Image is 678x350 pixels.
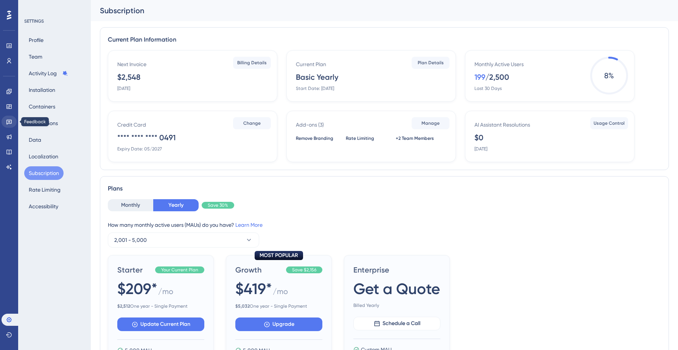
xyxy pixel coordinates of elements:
span: / mo [273,286,288,300]
span: Growth [235,265,283,275]
span: Plan Details [418,60,444,66]
span: Change [243,120,261,126]
button: Subscription [24,166,64,180]
div: Current Plan Information [108,35,661,44]
button: Accessibility [24,200,63,213]
button: Containers [24,100,60,113]
div: Credit Card [117,120,146,129]
button: Rate Limiting [24,183,65,197]
button: Usage Control [590,117,628,129]
button: Integrations [24,116,62,130]
div: Monthly Active Users [474,60,524,69]
div: +2 Team Members [396,135,435,141]
button: Localization [24,150,63,163]
div: [DATE] [474,146,487,152]
div: Rate Limiting [346,135,385,141]
button: Billing Details [233,57,271,69]
div: Next Invoice [117,60,146,69]
span: / mo [158,286,173,300]
div: How many monthly active users (MAUs) do you have? [108,220,661,229]
button: Team [24,50,47,63]
div: Subscription [100,5,650,16]
button: Manage [412,117,449,129]
button: Change [233,117,271,129]
span: 2,001 - 5,000 [114,235,147,245]
button: Monthly [108,199,153,211]
div: $2,548 [117,72,140,82]
div: Expiry Date: 05/2027 [117,146,162,152]
button: Installation [24,83,60,97]
b: $ 5,032 [235,304,250,309]
div: [DATE] [117,85,130,91]
span: Save 30% [208,202,228,208]
div: Add-ons ( 3 ) [296,120,324,129]
span: Billing Details [237,60,267,66]
span: Schedule a Call [383,319,420,328]
span: Usage Control [594,120,625,126]
button: Yearly [153,199,199,211]
div: Last 30 Days [474,85,502,91]
button: Activity Log [24,67,73,80]
div: Plans [108,184,661,193]
span: One year - Single Payment [117,303,204,309]
span: Upgrade [272,320,294,329]
div: Current Plan [296,60,326,69]
span: Update Current Plan [140,320,190,329]
div: Basic Yearly [296,72,338,82]
span: Your Current Plan [161,267,198,273]
span: One year - Single Payment [235,303,322,309]
div: 199 [474,72,485,82]
span: Manage [421,120,440,126]
div: Start Date: [DATE] [296,85,334,91]
button: 2,001 - 5,000 [108,232,259,248]
button: Plan Details [412,57,449,69]
div: $0 [474,132,484,143]
b: $ 2,512 [117,304,130,309]
a: Learn More [235,222,263,228]
span: $209* [117,278,157,299]
div: Remove Branding [296,135,335,141]
span: Billed Yearly [353,302,440,308]
div: MOST POPULAR [255,251,303,260]
button: Profile [24,33,48,47]
button: Update Current Plan [117,317,204,331]
span: Get a Quote [353,278,440,299]
button: Data [24,133,46,147]
div: SETTINGS [24,18,86,24]
div: / 2,500 [485,72,509,82]
span: $419* [235,278,272,299]
button: Upgrade [235,317,322,331]
span: Enterprise [353,265,440,275]
span: Starter [117,265,152,275]
button: Schedule a Call [353,317,440,330]
span: Save $2,156 [292,267,316,273]
div: AI Assistant Resolutions [474,120,530,129]
span: 8 % [590,57,628,94]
